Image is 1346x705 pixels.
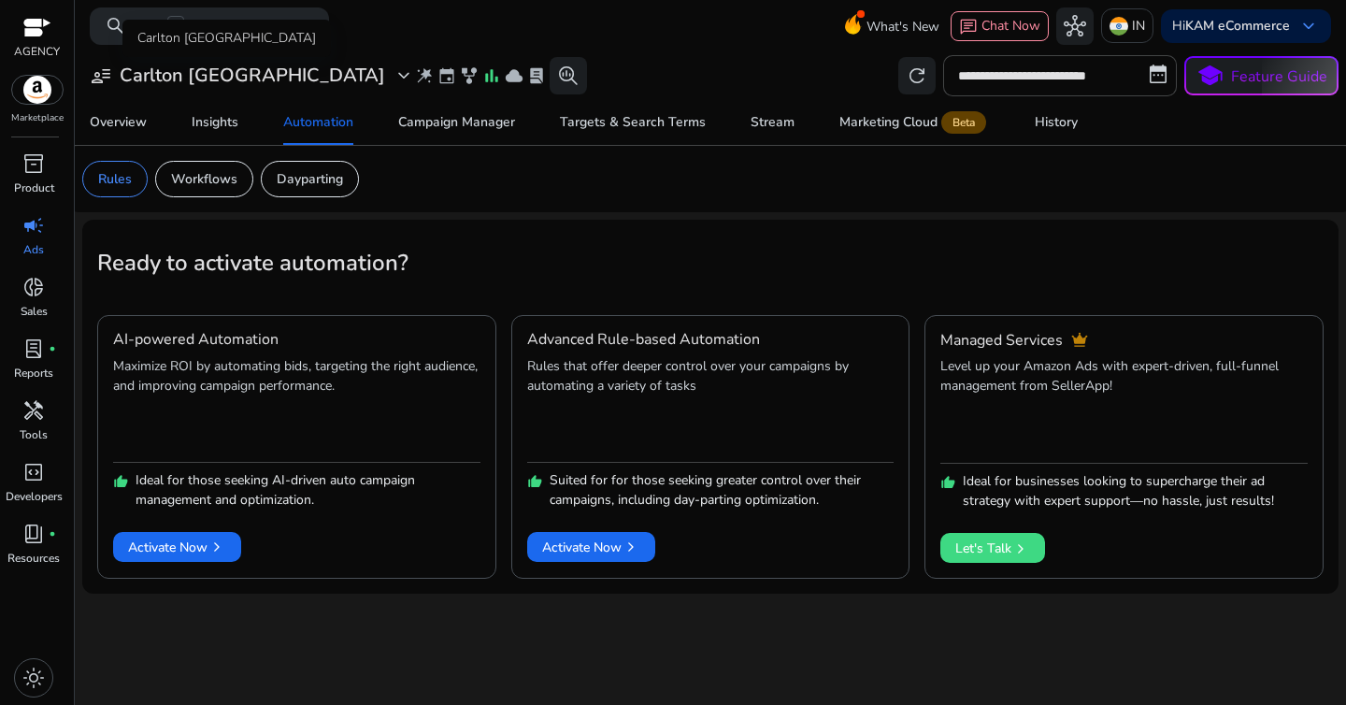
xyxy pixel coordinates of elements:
[113,532,241,562] button: Activate Nowchevron_right
[22,152,45,175] span: inventory_2
[22,276,45,298] span: donut_small
[1056,7,1094,45] button: hub
[113,356,480,457] p: Maximize ROI by automating bids, targeting the right audience, and improving campaign performance.
[14,180,54,196] p: Product
[23,241,44,258] p: Ads
[1172,20,1290,33] p: Hi
[959,18,978,36] span: chat
[90,116,147,129] div: Overview
[49,530,56,538] span: fiber_manual_record
[1064,15,1086,37] span: hub
[940,356,1308,457] p: Level up your Amazon Ads with expert-driven, full-funnel management from SellerApp!
[22,667,45,689] span: light_mode
[22,523,45,545] span: book_4
[1185,17,1290,35] b: KAM eCommerce
[560,116,706,129] div: Targets & Search Terms
[136,470,480,510] p: Ideal for those seeking AI-driven auto campaign management and optimization.
[839,115,990,130] div: Marketing Cloud
[955,533,1030,565] span: Let's Talk
[1231,65,1327,88] p: Feature Guide
[557,65,580,87] span: search_insights
[105,15,127,37] span: search
[527,356,895,457] p: Rules that offer deeper control over your campaigns by automating a variety of tasks
[7,550,60,567] p: Resources
[1184,56,1339,95] button: schoolFeature Guide
[113,474,128,489] span: thumb_up
[550,57,587,94] button: search_insights
[12,76,63,104] img: amazon.svg
[550,470,895,510] p: Suited for for those seeking greater control over their campaigns, including day-parting optimiza...
[981,17,1040,35] span: Chat Now
[167,16,184,36] span: /
[21,303,48,320] p: Sales
[1297,15,1320,37] span: keyboard_arrow_down
[14,365,53,381] p: Reports
[393,65,415,87] span: expand_more
[1110,17,1128,36] img: in.svg
[22,461,45,483] span: code_blocks
[277,169,343,189] p: Dayparting
[22,214,45,237] span: campaign
[898,57,936,94] button: refresh
[1070,331,1089,350] span: crown
[505,66,523,85] span: cloud
[940,332,1063,350] h4: Managed Services
[14,43,60,60] p: AGENCY
[542,538,640,557] span: Activate Now
[120,65,385,87] h3: Carlton [GEOGRAPHIC_DATA]
[6,488,63,505] p: Developers
[208,538,226,556] span: chevron_right
[622,538,640,556] span: chevron_right
[22,338,45,360] span: lab_profile
[866,10,939,43] span: What's New
[98,169,132,189] p: Rules
[527,66,546,85] span: lab_profile
[751,116,795,129] div: Stream
[49,345,56,352] span: fiber_manual_record
[192,116,238,129] div: Insights
[460,66,479,85] span: family_history
[122,20,331,57] div: Carlton [GEOGRAPHIC_DATA]
[113,331,279,349] h4: AI-powered Automation
[1011,540,1030,558] span: chevron_right
[22,399,45,422] span: handyman
[941,111,986,134] span: Beta
[951,11,1049,41] button: chatChat Now
[527,474,542,489] span: thumb_up
[1035,116,1078,129] div: History
[171,169,237,189] p: Workflows
[415,66,434,85] span: wand_stars
[97,250,1324,277] h2: Ready to activate automation?
[437,66,456,85] span: event
[482,66,501,85] span: bar_chart
[90,65,112,87] span: user_attributes
[11,111,64,125] p: Marketplace
[940,533,1045,563] button: Let's Talkchevron_right
[940,475,955,490] span: thumb_up
[1196,63,1224,90] span: school
[527,331,760,349] h4: Advanced Rule-based Automation
[128,538,226,557] span: Activate Now
[1132,9,1145,42] p: IN
[527,532,655,562] button: Activate Nowchevron_right
[20,426,48,443] p: Tools
[131,16,241,36] p: Press to search
[398,116,515,129] div: Campaign Manager
[906,65,928,87] span: refresh
[283,116,353,129] div: Automation
[963,471,1308,511] p: Ideal for businesses looking to supercharge their ad strategy with expert support—no hassle, just...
